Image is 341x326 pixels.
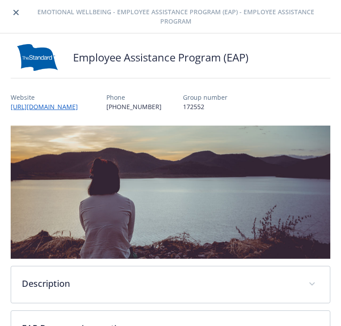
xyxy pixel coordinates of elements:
[11,7,21,18] a: close
[11,126,330,259] img: banner
[106,93,162,102] p: Phone
[11,266,330,303] div: Description
[183,93,227,102] p: Group number
[11,102,85,111] a: [URL][DOMAIN_NAME]
[22,277,298,290] p: Description
[106,102,162,111] p: [PHONE_NUMBER]
[183,102,227,111] p: 172552
[73,50,248,65] h2: Employee Assistance Program (EAP)
[21,7,330,26] p: Emotional Wellbeing - Employee Assistance Program (EAP) - Employee Assistance Program
[11,93,85,102] p: Website
[11,44,64,71] img: Standard Insurance Company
